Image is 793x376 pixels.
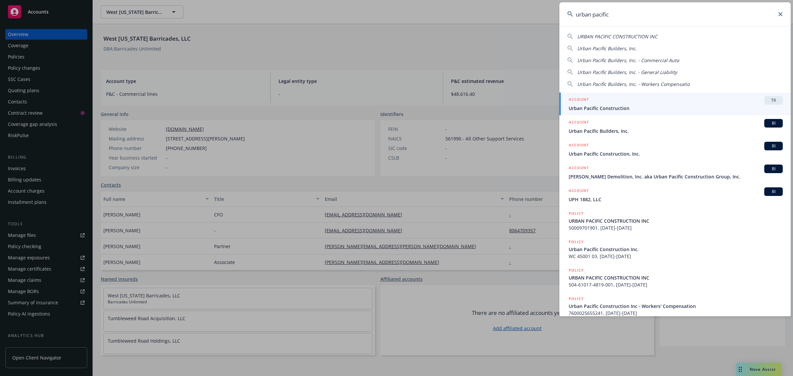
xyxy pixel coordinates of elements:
span: UPH 1882, LLC [569,196,783,203]
h5: POLICY [569,295,584,302]
a: POLICYUrban Pacific Construction Inc.WC 45001 03, [DATE]-[DATE] [559,235,791,263]
h5: ACCOUNT [569,142,589,150]
span: Urban Pacific Builders, Inc. - Workers Compensatio [577,81,690,87]
h5: ACCOUNT [569,119,589,127]
input: Search... [559,2,791,26]
span: BI [767,143,780,149]
span: Urban Pacific Construction Inc - Workers' Compensation [569,303,783,310]
span: Urban Pacific Builders, Inc. [569,128,783,134]
a: ACCOUNTBIUPH 1882, LLC [559,184,791,207]
span: WC 45001 03, [DATE]-[DATE] [569,253,783,260]
span: 50009701901, [DATE]-[DATE] [569,224,783,231]
span: Urban Pacific Construction [569,105,783,112]
span: BI [767,120,780,126]
span: Urban Pacific Construction, Inc. [569,150,783,157]
span: URBAN PACIFIC CONSTRUCTION INC [569,274,783,281]
a: POLICYURBAN PACIFIC CONSTRUCTION INC50009701901, [DATE]-[DATE] [559,207,791,235]
a: ACCOUNTBI[PERSON_NAME] Demolition, Inc. aka Urban Pacific Construction Group, Inc. [559,161,791,184]
a: POLICYURBAN PACIFIC CONSTRUCTION INC504-61017-4819-001, [DATE]-[DATE] [559,263,791,292]
a: ACCOUNTBIUrban Pacific Construction, Inc. [559,138,791,161]
span: URBAN PACIFIC CONSTRUCTION INC [569,217,783,224]
span: Urban Pacific Builders, Inc. - General Liability [577,69,677,75]
h5: ACCOUNT [569,187,589,195]
h5: POLICY [569,267,584,274]
a: ACCOUNTBIUrban Pacific Builders, Inc. [559,115,791,138]
span: BI [767,166,780,172]
span: TR [767,97,780,103]
span: [PERSON_NAME] Demolition, Inc. aka Urban Pacific Construction Group, Inc. [569,173,783,180]
h5: POLICY [569,239,584,245]
span: URBAN PACIFIC CONSTRUCTION INC [577,33,658,40]
h5: ACCOUNT [569,165,589,172]
span: Urban Pacific Construction Inc. [569,246,783,253]
h5: ACCOUNT [569,96,589,104]
h5: POLICY [569,210,584,217]
span: Urban Pacific Builders, Inc. [577,45,637,52]
a: ACCOUNTTRUrban Pacific Construction [559,93,791,115]
span: 7600025655241, [DATE]-[DATE] [569,310,783,317]
span: BI [767,189,780,195]
a: POLICYUrban Pacific Construction Inc - Workers' Compensation7600025655241, [DATE]-[DATE] [559,292,791,320]
span: 504-61017-4819-001, [DATE]-[DATE] [569,281,783,288]
span: Urban Pacific Builders, Inc. - Commercial Auto [577,57,679,63]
